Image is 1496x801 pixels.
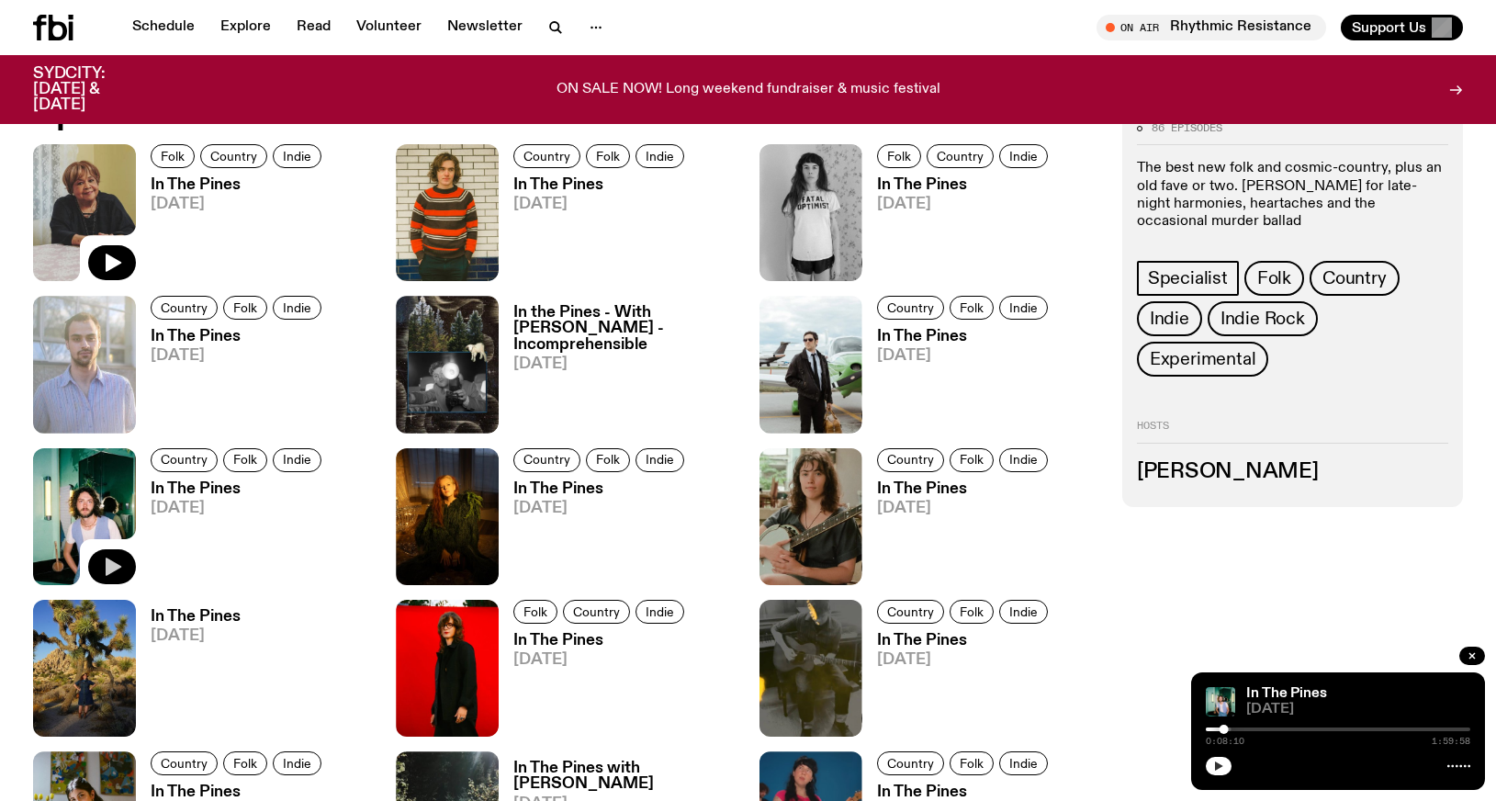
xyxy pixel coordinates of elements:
[151,197,327,212] span: [DATE]
[233,453,257,467] span: Folk
[1009,301,1038,315] span: Indie
[151,329,327,344] h3: In The Pines
[513,197,690,212] span: [DATE]
[210,149,257,163] span: Country
[862,481,1053,585] a: In The Pines[DATE]
[999,448,1048,472] a: Indie
[151,609,241,625] h3: In The Pines
[283,301,311,315] span: Indie
[887,149,911,163] span: Folk
[877,329,1053,344] h3: In The Pines
[136,329,327,433] a: In The Pines[DATE]
[283,757,311,771] span: Indie
[596,149,620,163] span: Folk
[513,177,690,193] h3: In The Pines
[1148,268,1228,288] span: Specialist
[523,604,547,618] span: Folk
[877,751,944,775] a: Country
[1150,349,1256,369] span: Experimental
[136,481,327,585] a: In The Pines[DATE]
[151,751,218,775] a: Country
[499,633,690,737] a: In The Pines[DATE]
[33,600,136,737] img: Johanna stands in the middle distance amongst a desert scene with large cacti and trees. She is w...
[1009,757,1038,771] span: Indie
[636,600,684,624] a: Indie
[273,296,321,320] a: Indie
[877,600,944,624] a: Country
[513,481,690,497] h3: In The Pines
[646,149,674,163] span: Indie
[1097,15,1326,40] button: On AirRhythmic Resistance
[877,633,1053,649] h3: In The Pines
[960,604,984,618] span: Folk
[960,301,984,315] span: Folk
[513,448,580,472] a: Country
[161,149,185,163] span: Folk
[513,633,690,649] h3: In The Pines
[223,448,267,472] a: Folk
[161,453,208,467] span: Country
[887,453,934,467] span: Country
[1009,604,1038,618] span: Indie
[286,15,342,40] a: Read
[927,144,994,168] a: Country
[586,144,630,168] a: Folk
[499,177,690,281] a: In The Pines[DATE]
[513,305,737,352] h3: In the Pines - With [PERSON_NAME] - Incomprehensible
[960,453,984,467] span: Folk
[877,197,1053,212] span: [DATE]
[877,296,944,320] a: Country
[200,144,267,168] a: Country
[586,448,630,472] a: Folk
[523,149,570,163] span: Country
[1137,261,1239,296] a: Specialist
[499,481,690,585] a: In The Pines[DATE]
[877,784,1053,800] h3: In The Pines
[862,329,1053,433] a: In The Pines[DATE]
[283,149,311,163] span: Indie
[513,144,580,168] a: Country
[1246,686,1327,701] a: In The Pines
[523,453,570,467] span: Country
[646,604,674,618] span: Indie
[877,481,1053,497] h3: In The Pines
[877,652,1053,668] span: [DATE]
[121,15,206,40] a: Schedule
[573,604,620,618] span: Country
[209,15,282,40] a: Explore
[436,15,534,40] a: Newsletter
[161,757,208,771] span: Country
[513,600,557,624] a: Folk
[1246,703,1470,716] span: [DATE]
[273,448,321,472] a: Indie
[1137,301,1202,336] a: Indie
[151,177,327,193] h3: In The Pines
[151,296,218,320] a: Country
[151,784,327,800] h3: In The Pines
[161,301,208,315] span: Country
[636,144,684,168] a: Indie
[1137,421,1448,443] h2: Hosts
[1137,342,1269,377] a: Experimental
[1244,261,1304,296] a: Folk
[950,448,994,472] a: Folk
[513,652,690,668] span: [DATE]
[223,751,267,775] a: Folk
[999,751,1048,775] a: Indie
[877,448,944,472] a: Country
[1152,123,1222,133] span: 86 episodes
[596,453,620,467] span: Folk
[233,301,257,315] span: Folk
[999,144,1048,168] a: Indie
[233,757,257,771] span: Folk
[862,633,1053,737] a: In The Pines[DATE]
[557,82,940,98] p: ON SALE NOW! Long weekend fundraiser & music festival
[877,177,1053,193] h3: In The Pines
[1220,309,1305,329] span: Indie Rock
[513,501,690,516] span: [DATE]
[862,177,1053,281] a: In The Pines[DATE]
[999,600,1048,624] a: Indie
[151,448,218,472] a: Country
[1009,453,1038,467] span: Indie
[273,144,321,168] a: Indie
